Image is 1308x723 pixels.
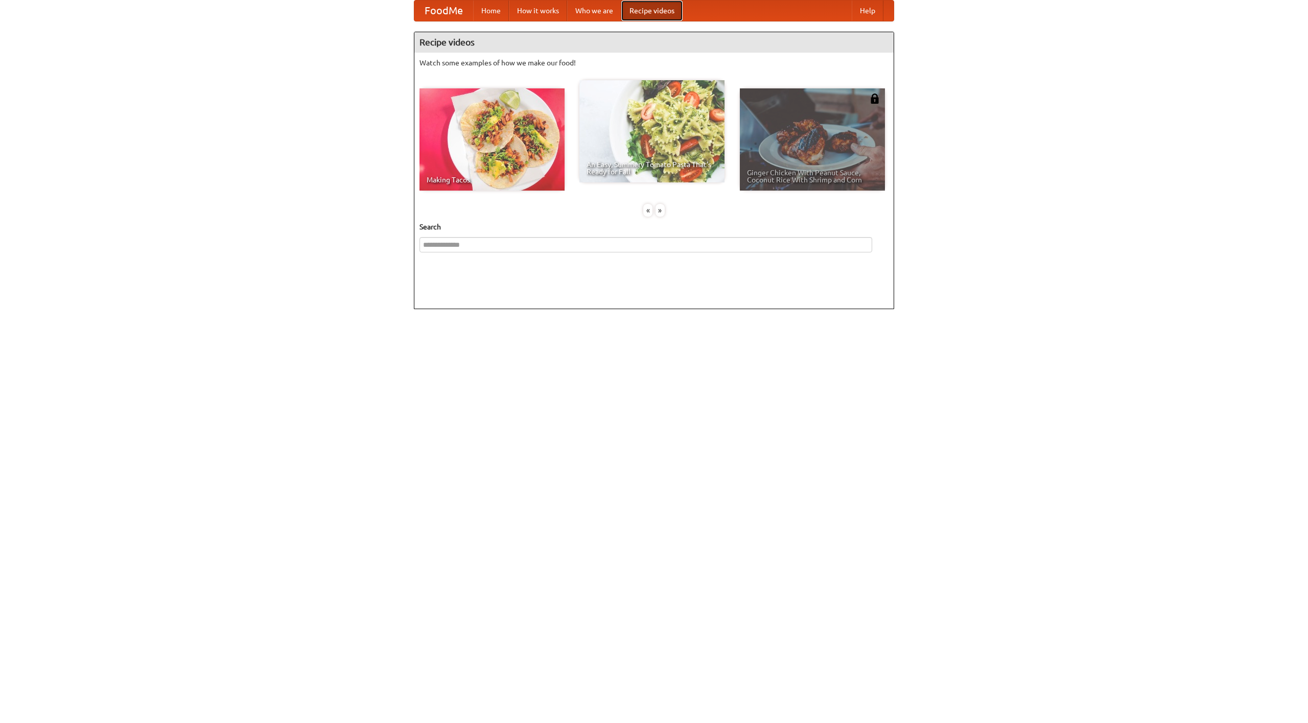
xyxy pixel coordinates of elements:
div: « [643,204,652,217]
img: 483408.png [870,94,880,104]
a: Recipe videos [621,1,683,21]
span: Making Tacos [427,176,557,183]
div: » [656,204,665,217]
a: An Easy, Summery Tomato Pasta That's Ready for Fall [579,80,725,182]
h5: Search [419,222,889,232]
a: How it works [509,1,567,21]
h4: Recipe videos [414,32,894,53]
a: Who we are [567,1,621,21]
a: FoodMe [414,1,473,21]
a: Making Tacos [419,88,565,191]
p: Watch some examples of how we make our food! [419,58,889,68]
a: Home [473,1,509,21]
span: An Easy, Summery Tomato Pasta That's Ready for Fall [587,161,717,175]
a: Help [852,1,883,21]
